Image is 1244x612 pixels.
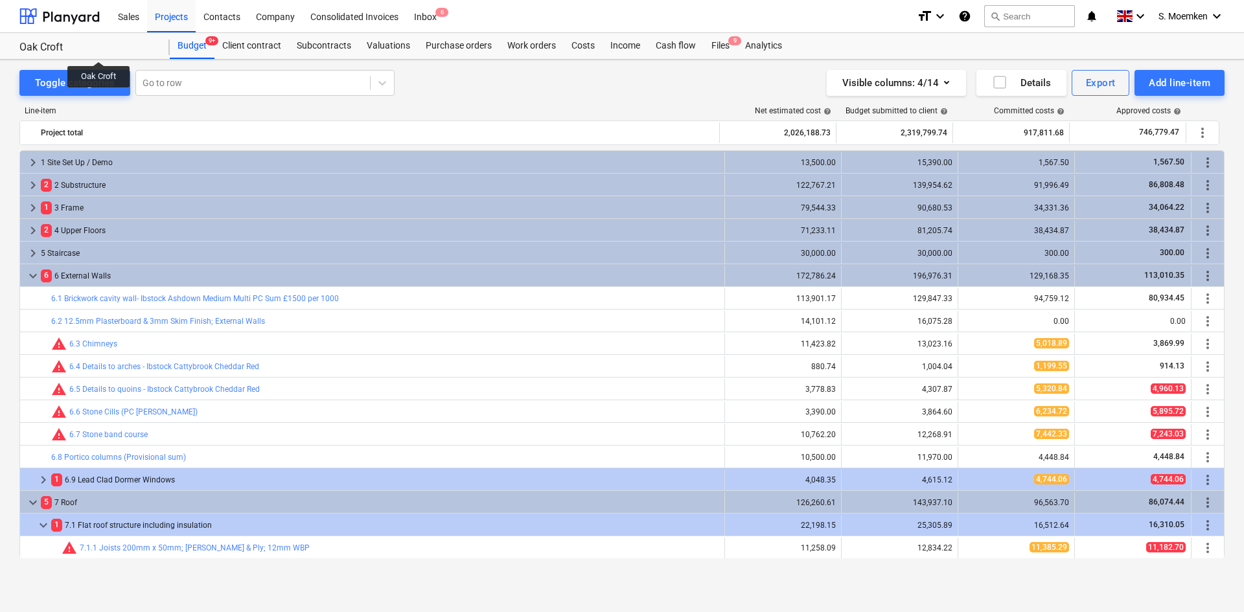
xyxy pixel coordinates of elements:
[963,203,1069,212] div: 34,331.36
[1158,11,1208,21] span: S. Moemken
[847,271,952,280] div: 196,976.31
[1152,157,1186,166] span: 1,567.50
[1147,497,1186,506] span: 86,074.44
[359,33,418,59] a: Valuations
[1034,406,1069,416] span: 6,234.72
[69,339,117,348] a: 6.3 Chimneys
[36,517,51,533] span: keyboard_arrow_down
[19,41,154,54] div: Oak Croft
[25,200,41,216] span: keyboard_arrow_right
[51,381,67,397] span: Committed costs exceed revised budget
[170,33,214,59] a: Budget9+
[963,181,1069,190] div: 91,996.49
[289,33,359,59] a: Subcontracts
[847,181,952,190] div: 139,954.62
[963,498,1069,507] div: 96,563.70
[1116,106,1181,115] div: Approved costs
[51,359,67,374] span: Committed costs exceed revised budget
[603,33,648,59] a: Income
[1151,474,1186,484] span: 4,744.06
[648,33,704,59] a: Cash flow
[842,74,950,91] div: Visible columns : 4/14
[1200,540,1215,556] span: More actions
[730,430,836,439] div: 10,762.20
[847,249,952,258] div: 30,000.00
[704,33,737,59] div: Files
[1034,474,1069,484] span: 4,744.06
[41,243,719,264] div: 5 Staircase
[51,473,62,486] span: 1
[41,492,719,513] div: 7 Roof
[958,8,971,24] i: Knowledge base
[1200,495,1215,510] span: More actions
[847,294,952,303] div: 129,847.33
[847,407,952,416] div: 3,864.60
[1149,74,1210,91] div: Add line-item
[1147,293,1186,302] span: 80,934.45
[205,36,218,45] span: 9+
[1209,8,1225,24] i: keyboard_arrow_down
[963,249,1069,258] div: 300.00
[1171,108,1181,115] span: help
[730,158,836,167] div: 13,500.00
[846,106,948,115] div: Budget submitted to client
[51,404,67,420] span: Committed costs exceed revised budget
[755,106,831,115] div: Net estimated cost
[847,203,952,212] div: 90,680.53
[19,70,130,96] button: Toggle categories
[963,158,1069,167] div: 1,567.50
[847,521,952,530] div: 25,305.89
[976,70,1066,96] button: Details
[41,224,52,236] span: 2
[1072,70,1130,96] button: Export
[25,495,41,510] span: keyboard_arrow_down
[1200,449,1215,465] span: More actions
[963,453,1069,462] div: 4,448.84
[737,33,790,59] div: Analytics
[847,339,952,348] div: 13,023.16
[35,74,115,91] div: Toggle categories
[1034,429,1069,439] span: 7,442.33
[69,385,260,394] a: 6.5 Details to quoins - Ibstock Cattybrook Cheddar Red
[847,317,952,326] div: 16,075.28
[69,407,198,416] a: 6.6 Stone Cills (PC [PERSON_NAME])
[1158,361,1186,370] span: 914.13
[847,385,952,394] div: 4,307.87
[41,122,714,143] div: Project total
[1195,125,1210,141] span: More actions
[1034,338,1069,348] span: 5,018.89
[1200,200,1215,216] span: More actions
[1200,245,1215,261] span: More actions
[1151,429,1186,439] span: 7,243.03
[963,521,1069,530] div: 16,512.64
[847,453,952,462] div: 11,970.00
[917,8,932,24] i: format_size
[847,430,952,439] div: 12,268.91
[418,33,500,59] a: Purchase orders
[725,122,831,143] div: 2,026,188.73
[730,203,836,212] div: 79,544.33
[958,122,1064,143] div: 917,811.68
[1147,203,1186,212] span: 34,064.22
[827,70,966,96] button: Visible columns:4/14
[1200,336,1215,352] span: More actions
[500,33,564,59] div: Work orders
[1147,180,1186,189] span: 86,808.48
[847,362,952,371] div: 1,004.04
[730,339,836,348] div: 11,423.82
[1147,520,1186,529] span: 16,310.05
[214,33,289,59] a: Client contract
[847,543,952,552] div: 12,834.22
[41,175,719,196] div: 2 Substructure
[1179,550,1244,612] div: Chat Widget
[25,223,41,238] span: keyboard_arrow_right
[51,317,265,326] a: 6.2 12.5mm Plasterboard & 3mm Skim Finish; External Walls
[564,33,603,59] a: Costs
[41,152,719,173] div: 1 Site Set Up / Demo
[1138,127,1181,138] span: 746,779.47
[435,8,448,17] span: 6
[847,498,952,507] div: 143,937.10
